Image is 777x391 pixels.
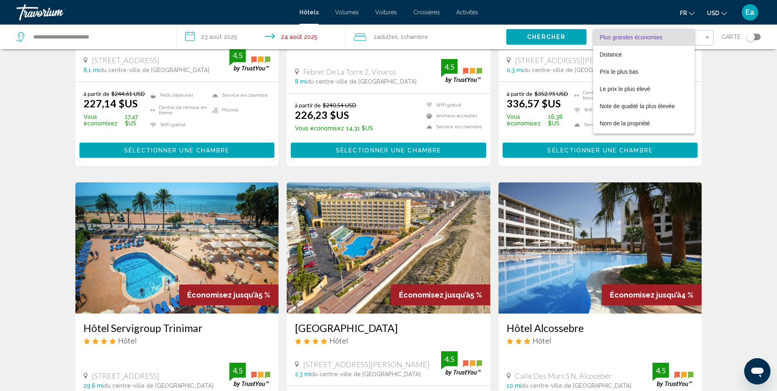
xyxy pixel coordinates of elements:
[600,103,675,109] span: Note de qualité la plus élevée
[600,68,639,75] span: Prix le plus bas
[600,120,650,127] span: Nom de la propriété
[600,51,622,58] span: Distance
[600,34,662,41] span: Plus grandes économies
[744,358,770,384] iframe: Bouton de lancement de la fenêtre de messagerie
[600,86,650,92] span: Le prix le plus élevé
[593,29,695,134] div: Trier par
